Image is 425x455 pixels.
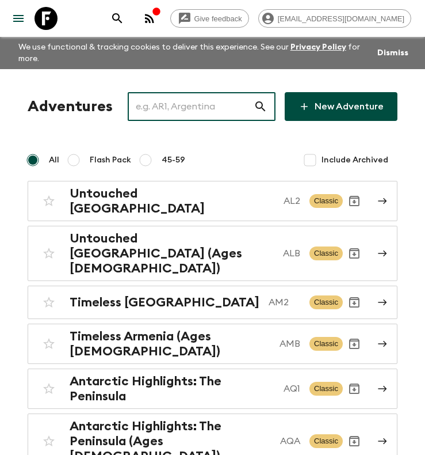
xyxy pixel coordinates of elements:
[321,154,388,166] span: Include Archived
[374,45,411,61] button: Dismiss
[28,181,397,221] a: Untouched [GEOGRAPHIC_DATA]AL2ClassicArchive
[343,430,366,453] button: Archive
[28,95,113,118] h1: Adventures
[285,92,397,121] a: New Adventure
[279,337,300,351] p: AMB
[70,231,274,276] h2: Untouched [GEOGRAPHIC_DATA] (Ages [DEMOGRAPHIC_DATA])
[283,247,300,260] p: ALB
[28,226,397,281] a: Untouched [GEOGRAPHIC_DATA] (Ages [DEMOGRAPHIC_DATA])ALBClassicArchive
[90,154,131,166] span: Flash Pack
[106,7,129,30] button: search adventures
[128,90,254,123] input: e.g. AR1, Argentina
[280,434,300,448] p: AQA
[70,295,259,310] h2: Timeless [GEOGRAPHIC_DATA]
[258,9,411,28] div: [EMAIL_ADDRESS][DOMAIN_NAME]
[269,295,300,309] p: AM2
[343,291,366,314] button: Archive
[309,247,343,260] span: Classic
[70,374,274,404] h2: Antarctic Highlights: The Peninsula
[343,242,366,265] button: Archive
[7,7,30,30] button: menu
[309,337,343,351] span: Classic
[309,434,343,448] span: Classic
[70,329,270,359] h2: Timeless Armenia (Ages [DEMOGRAPHIC_DATA])
[28,324,397,364] a: Timeless Armenia (Ages [DEMOGRAPHIC_DATA])AMBClassicArchive
[290,43,346,51] a: Privacy Policy
[28,369,397,409] a: Antarctic Highlights: The PeninsulaAQ1ClassicArchive
[162,154,185,166] span: 45-59
[188,14,248,23] span: Give feedback
[284,382,300,396] p: AQ1
[49,154,59,166] span: All
[70,186,274,216] h2: Untouched [GEOGRAPHIC_DATA]
[343,377,366,400] button: Archive
[309,382,343,396] span: Classic
[284,194,300,208] p: AL2
[309,295,343,309] span: Classic
[14,37,374,69] p: We use functional & tracking cookies to deliver this experience. See our for more.
[343,332,366,355] button: Archive
[309,194,343,208] span: Classic
[28,286,397,319] a: Timeless [GEOGRAPHIC_DATA]AM2ClassicArchive
[170,9,249,28] a: Give feedback
[271,14,411,23] span: [EMAIL_ADDRESS][DOMAIN_NAME]
[343,189,366,213] button: Archive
